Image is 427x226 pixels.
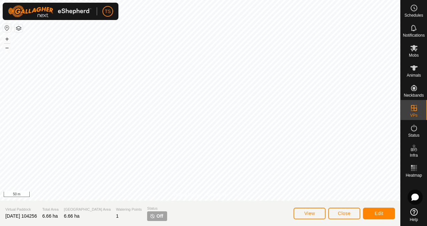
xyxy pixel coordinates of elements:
[207,192,227,198] a: Contact Us
[64,207,111,212] span: [GEOGRAPHIC_DATA] Area
[3,35,11,43] button: +
[3,44,11,52] button: –
[8,5,91,17] img: Gallagher Logo
[3,24,11,32] button: Reset Map
[42,207,59,212] span: Total Area
[15,24,23,32] button: Map Layers
[404,13,423,17] span: Schedules
[304,211,315,216] span: View
[404,93,424,97] span: Neckbands
[406,173,422,177] span: Heatmap
[174,192,199,198] a: Privacy Policy
[294,208,326,219] button: View
[375,211,383,216] span: Edit
[408,133,419,137] span: Status
[403,33,425,37] span: Notifications
[5,213,37,219] span: [DATE] 104256
[407,73,421,77] span: Animals
[105,8,111,15] span: TS
[363,208,395,219] button: Edit
[64,213,80,219] span: 6.66 ha
[401,206,427,224] a: Help
[116,213,119,219] span: 1
[410,153,418,157] span: Infra
[409,53,419,57] span: Mobs
[147,206,167,211] span: Status
[116,207,142,212] span: Watering Points
[338,211,351,216] span: Close
[328,208,360,219] button: Close
[42,213,58,219] span: 6.66 ha
[150,213,155,219] img: turn-off
[410,113,417,117] span: VPs
[410,218,418,222] span: Help
[5,207,37,212] span: Virtual Paddock
[156,213,163,220] span: Off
